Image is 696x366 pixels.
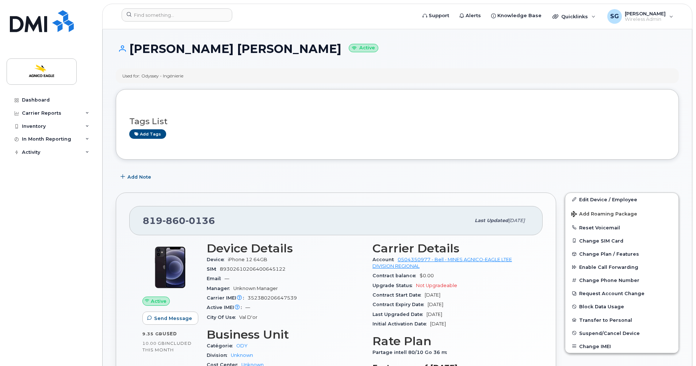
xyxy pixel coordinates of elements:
span: Account [372,257,398,262]
span: Email [207,276,225,281]
span: Add Roaming Package [571,211,637,218]
button: Request Account Change [565,287,678,300]
span: Contract Expiry Date [372,302,428,307]
span: Partage intell 80/10 Go 36 m [372,350,451,355]
button: Block Data Usage [565,300,678,313]
span: City Of Use [207,314,239,320]
span: 0136 [186,215,215,226]
div: Used for: Odyssey - Ingénierie [122,73,183,79]
span: Manager [207,286,233,291]
button: Add Note [116,171,157,184]
span: Enable Call Forwarding [579,264,638,270]
span: Val D'or [239,314,257,320]
h3: Business Unit [207,328,364,341]
span: Add Note [127,174,151,180]
span: iPhone 12 64GB [228,257,267,262]
span: 352380206647539 [248,295,297,301]
span: [DATE] [427,312,442,317]
button: Change SIM Card [565,234,678,247]
span: Device [207,257,228,262]
button: Reset Voicemail [565,221,678,234]
span: [DATE] [430,321,446,327]
button: Change Plan / Features [565,247,678,260]
span: Not Upgradeable [416,283,457,288]
img: iPhone_12.jpg [148,245,192,289]
span: Catégorie [207,343,236,348]
a: Add tags [129,129,166,138]
span: SIM [207,266,220,272]
button: Send Message [142,312,198,325]
span: — [225,276,229,281]
span: 10.00 GB [142,341,165,346]
span: 819 [143,215,215,226]
span: Send Message [154,315,192,322]
button: Transfer to Personal [565,313,678,327]
h1: [PERSON_NAME] [PERSON_NAME] [116,42,679,55]
button: Enable Call Forwarding [565,260,678,274]
span: [DATE] [508,218,525,223]
h3: Carrier Details [372,242,529,255]
span: Upgrade Status [372,283,416,288]
span: Unknown Manager [233,286,278,291]
span: [DATE] [425,292,440,298]
button: Change IMEI [565,340,678,353]
span: [DATE] [428,302,443,307]
a: ODY [236,343,248,348]
span: Active [151,298,167,305]
a: Edit Device / Employee [565,193,678,206]
h3: Device Details [207,242,364,255]
button: Change Phone Number [565,274,678,287]
button: Add Roaming Package [565,206,678,221]
span: Contract balance [372,273,420,278]
span: Last Upgraded Date [372,312,427,317]
small: Active [349,44,378,52]
span: Active IMEI [207,305,245,310]
span: used [162,331,177,336]
span: — [245,305,250,310]
h3: Rate Plan [372,335,529,348]
span: 860 [162,215,186,226]
span: 89302610206400645122 [220,266,286,272]
span: Change Plan / Features [579,251,639,257]
a: 0504350977 - Bell - MINES AGNICO-EAGLE LTEE DIVISION REGIONAL [372,257,512,269]
span: Suspend/Cancel Device [579,330,640,336]
span: $0.00 [420,273,434,278]
span: Carrier IMEI [207,295,248,301]
span: included this month [142,340,192,352]
span: Last updated [475,218,508,223]
a: Unknown [231,352,253,358]
span: Contract Start Date [372,292,425,298]
span: Initial Activation Date [372,321,430,327]
span: 9.35 GB [142,331,162,336]
h3: Tags List [129,117,665,126]
button: Suspend/Cancel Device [565,327,678,340]
span: Division [207,352,231,358]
